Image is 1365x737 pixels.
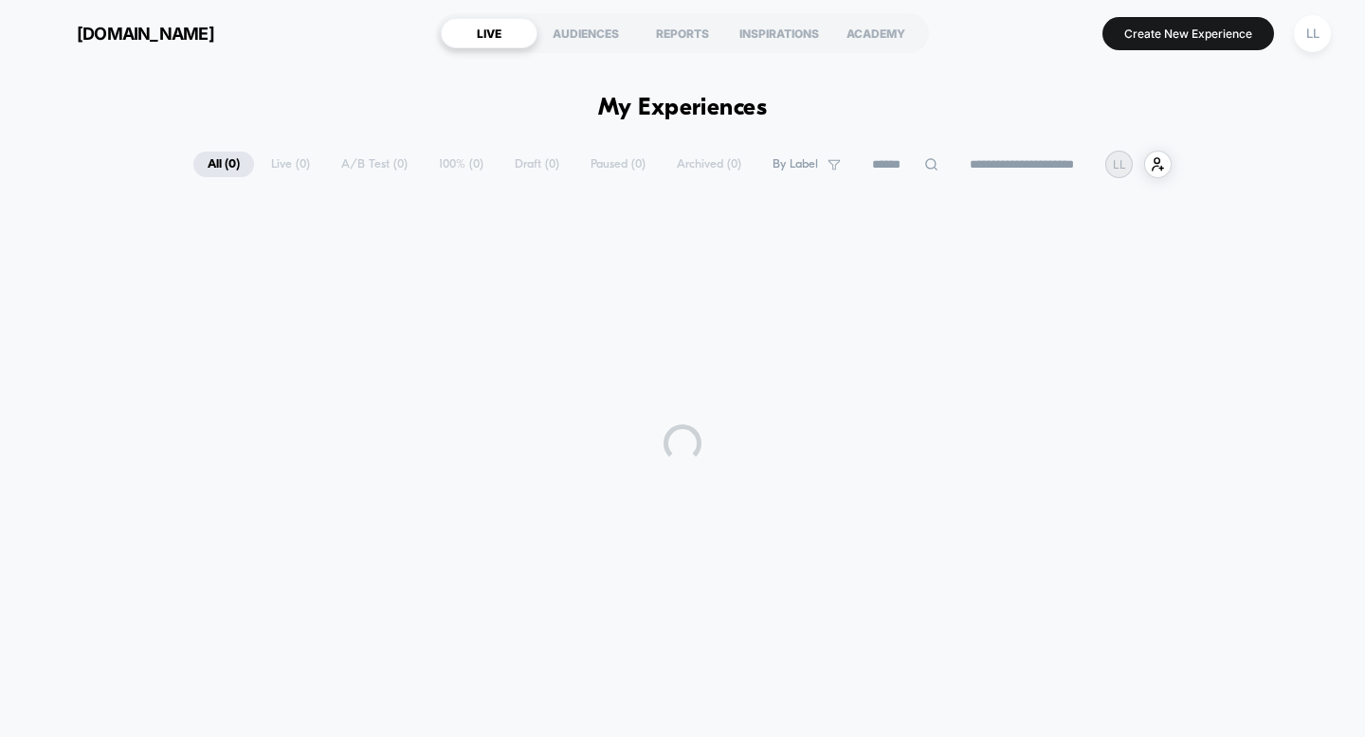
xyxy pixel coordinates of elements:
[193,152,254,177] span: All ( 0 )
[28,18,220,48] button: [DOMAIN_NAME]
[1113,157,1126,171] p: LL
[1288,14,1337,53] button: LL
[731,18,828,48] div: INSPIRATIONS
[537,18,634,48] div: AUDIENCES
[773,157,818,171] span: By Label
[828,18,924,48] div: ACADEMY
[441,18,537,48] div: LIVE
[1102,17,1274,50] button: Create New Experience
[77,24,214,44] span: [DOMAIN_NAME]
[1294,15,1331,52] div: LL
[598,95,768,122] h1: My Experiences
[634,18,731,48] div: REPORTS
